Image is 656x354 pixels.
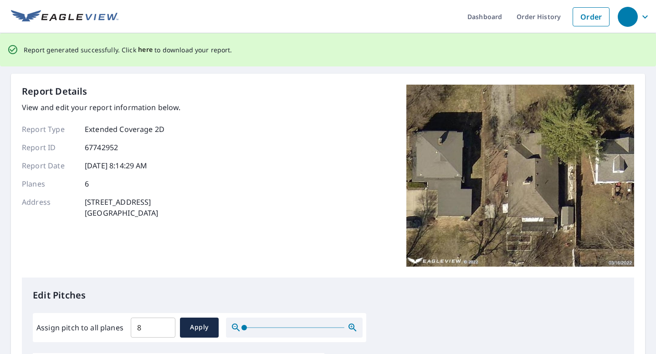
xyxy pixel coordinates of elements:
label: Assign pitch to all planes [36,322,123,333]
button: here [138,44,153,56]
p: View and edit your report information below. [22,102,181,113]
button: Apply [180,318,219,338]
p: Extended Coverage 2D [85,124,164,135]
p: Address [22,197,77,218]
span: Apply [187,322,211,333]
p: [STREET_ADDRESS] [GEOGRAPHIC_DATA] [85,197,159,218]
p: 67742952 [85,142,118,153]
p: Report Date [22,160,77,171]
p: [DATE] 8:14:29 AM [85,160,148,171]
p: Planes [22,178,77,189]
p: Report ID [22,142,77,153]
a: Order [573,7,610,26]
input: 00.0 [131,315,175,340]
p: 6 [85,178,89,189]
p: Report Type [22,124,77,135]
p: Edit Pitches [33,288,623,302]
p: Report Details [22,85,87,98]
img: EV Logo [11,10,118,24]
p: Report generated successfully. Click to download your report. [24,44,232,56]
img: Top image [406,85,634,267]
